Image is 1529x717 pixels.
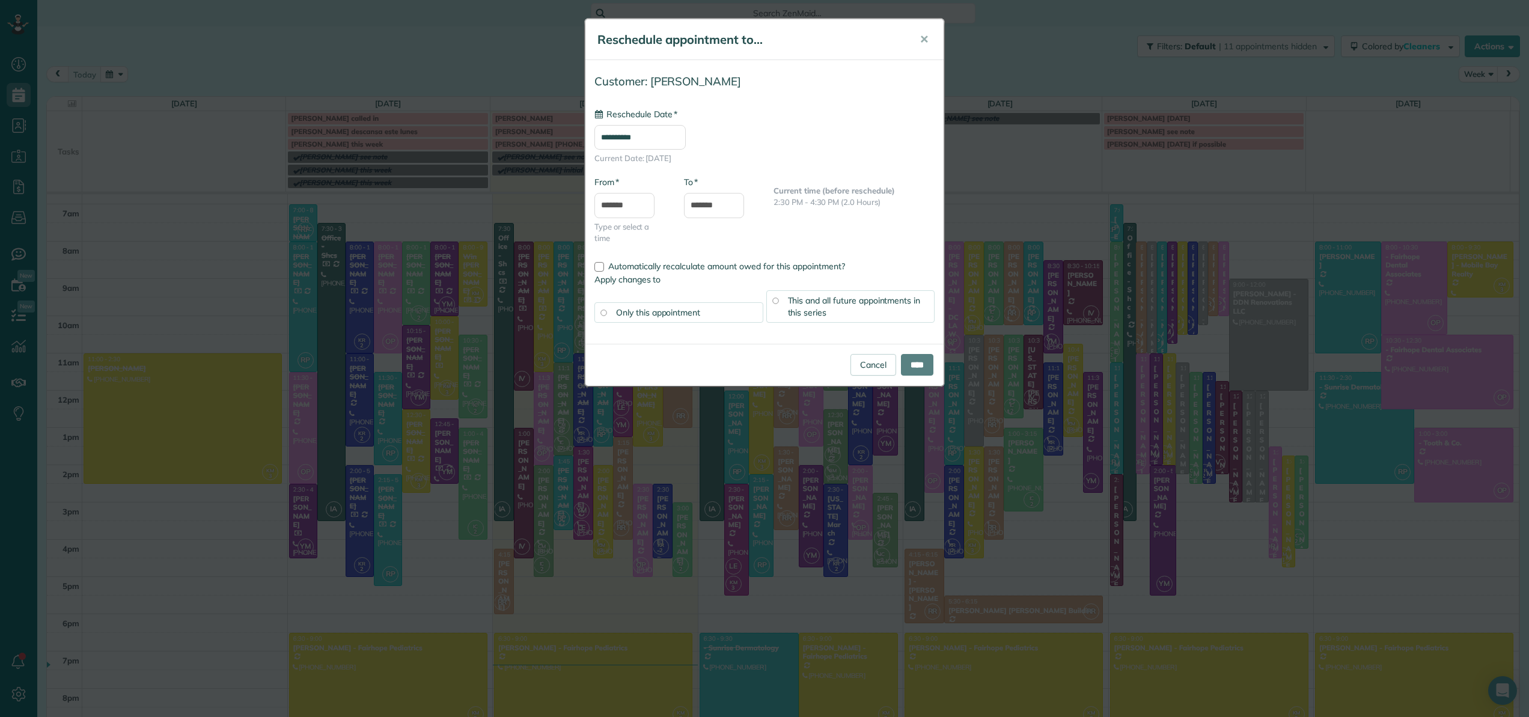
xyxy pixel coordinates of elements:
label: Apply changes to [594,273,935,285]
a: Cancel [850,354,896,376]
span: Only this appointment [616,307,700,318]
label: To [684,176,698,188]
span: Automatically recalculate amount owed for this appointment? [608,261,845,272]
input: This and all future appointments in this series [772,297,778,304]
h4: Customer: [PERSON_NAME] [594,75,935,88]
p: 2:30 PM - 4:30 PM (2.0 Hours) [774,197,935,208]
b: Current time (before reschedule) [774,186,895,195]
span: This and all future appointments in this series [788,295,921,318]
h5: Reschedule appointment to... [597,31,903,48]
span: Type or select a time [594,221,666,244]
label: Reschedule Date [594,108,677,120]
span: ✕ [920,32,929,46]
label: From [594,176,619,188]
input: Only this appointment [600,310,606,316]
span: Current Date: [DATE] [594,153,935,164]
